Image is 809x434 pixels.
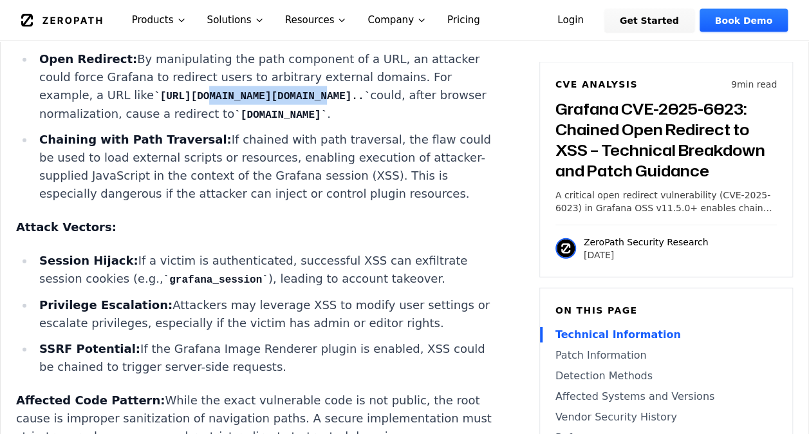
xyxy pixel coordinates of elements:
[700,9,788,32] a: Book Demo
[555,99,777,181] h3: Grafana CVE-2025-6023: Chained Open Redirect to XSS – Technical Breakdown and Patch Guidance
[234,109,327,121] code: [DOMAIN_NAME]
[604,9,694,32] a: Get Started
[34,296,495,332] li: Attackers may leverage XSS to modify user settings or escalate privileges, especially if the vict...
[154,91,370,102] code: [URL][DOMAIN_NAME][DOMAIN_NAME]..
[555,368,777,384] a: Detection Methods
[555,327,777,343] a: Technical Information
[555,348,777,363] a: Patch Information
[555,389,777,404] a: Affected Systems and Versions
[731,78,777,91] p: 9 min read
[16,393,165,407] strong: Affected Code Pattern:
[555,189,777,214] p: A critical open redirect vulnerability (CVE-2025-6023) in Grafana OSS v11.5.0+ enables chained XS...
[39,254,138,267] strong: Session Hijack:
[555,238,576,259] img: ZeroPath Security Research
[34,340,495,376] li: If the Grafana Image Renderer plugin is enabled, XSS could be chained to trigger server-side requ...
[555,410,777,425] a: Vendor Security History
[584,236,709,249] p: ZeroPath Security Research
[555,78,638,91] h6: CVE Analysis
[163,274,268,286] code: grafana_session
[39,52,137,66] strong: Open Redirect:
[16,220,116,234] strong: Attack Vectors:
[39,298,172,312] strong: Privilege Escalation:
[39,342,140,355] strong: SSRF Potential:
[34,252,495,288] li: If a victim is authenticated, successful XSS can exfiltrate session cookies (e.g., ), leading to ...
[542,9,599,32] a: Login
[34,131,495,203] li: If chained with path traversal, the flaw could be used to load external scripts or resources, ena...
[39,133,232,146] strong: Chaining with Path Traversal:
[584,249,709,261] p: [DATE]
[34,50,495,124] li: By manipulating the path component of a URL, an attacker could force Grafana to redirect users to...
[555,304,777,317] h6: On this page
